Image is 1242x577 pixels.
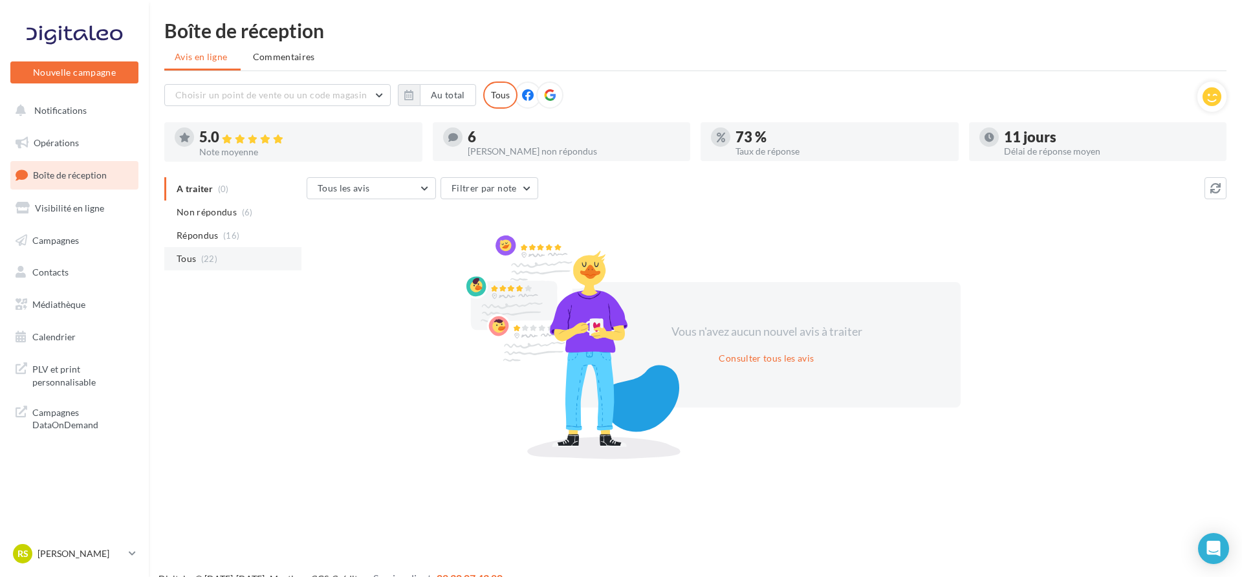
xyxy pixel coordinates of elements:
span: (6) [242,207,253,217]
div: Open Intercom Messenger [1198,533,1229,564]
span: Visibilité en ligne [35,202,104,213]
a: RS [PERSON_NAME] [10,541,138,566]
button: Nouvelle campagne [10,61,138,83]
a: Opérations [8,129,141,157]
p: [PERSON_NAME] [38,547,124,560]
span: Campagnes DataOnDemand [32,404,133,431]
span: Commentaires [253,50,315,63]
div: Boîte de réception [164,21,1226,40]
span: RS [17,547,28,560]
button: Au total [420,84,476,106]
div: Note moyenne [199,147,412,157]
span: Notifications [34,105,87,116]
div: Tous [483,82,517,109]
div: Vous n'avez aucun nouvel avis à traiter [655,323,878,340]
span: (22) [201,254,217,264]
a: PLV et print personnalisable [8,355,141,393]
span: Campagnes [32,234,79,245]
button: Consulter tous les avis [714,351,819,366]
div: 73 % [735,130,948,144]
button: Notifications [8,97,136,124]
div: 11 jours [1004,130,1217,144]
button: Au total [398,84,476,106]
span: Choisir un point de vente ou un code magasin [175,89,367,100]
a: Visibilité en ligne [8,195,141,222]
span: Tous les avis [318,182,370,193]
span: Contacts [32,267,69,278]
div: Taux de réponse [735,147,948,156]
button: Tous les avis [307,177,436,199]
a: Calendrier [8,323,141,351]
span: Répondus [177,229,219,242]
span: Boîte de réception [33,169,107,180]
a: Contacts [8,259,141,286]
span: Non répondus [177,206,237,219]
div: [PERSON_NAME] non répondus [468,147,681,156]
button: Filtrer par note [441,177,538,199]
span: (16) [223,230,239,241]
a: Campagnes [8,227,141,254]
a: Boîte de réception [8,161,141,189]
span: Calendrier [32,331,76,342]
span: Tous [177,252,196,265]
a: Médiathèque [8,291,141,318]
span: Médiathèque [32,299,85,310]
div: 5.0 [199,130,412,145]
div: 6 [468,130,681,144]
span: Opérations [34,137,79,148]
div: Délai de réponse moyen [1004,147,1217,156]
button: Choisir un point de vente ou un code magasin [164,84,391,106]
a: Campagnes DataOnDemand [8,398,141,437]
span: PLV et print personnalisable [32,360,133,388]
